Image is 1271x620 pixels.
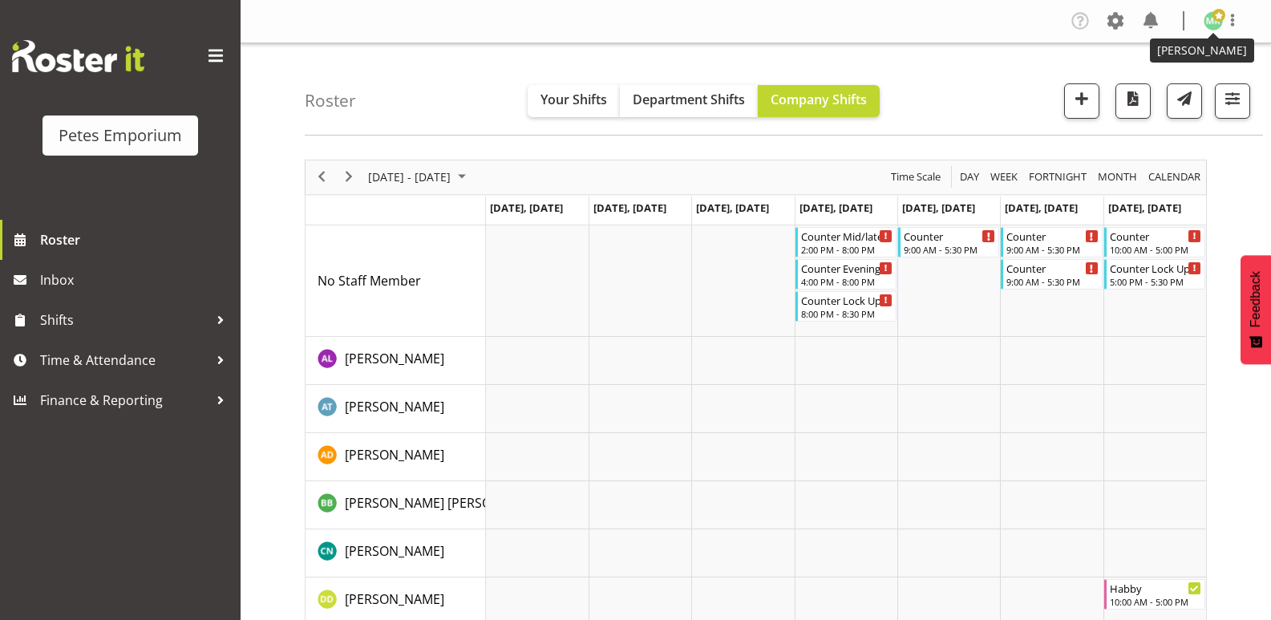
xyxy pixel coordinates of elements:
span: [DATE], [DATE] [1108,201,1181,215]
div: 5:00 PM - 5:30 PM [1110,275,1201,288]
a: [PERSON_NAME] [345,590,444,609]
a: [PERSON_NAME] [345,445,444,464]
span: [PERSON_NAME] [345,542,444,560]
div: September 08 - 14, 2025 [362,160,476,194]
span: [DATE] - [DATE] [366,167,452,187]
span: Company Shifts [771,91,867,108]
div: 10:00 AM - 5:00 PM [1110,595,1201,608]
span: [PERSON_NAME] [PERSON_NAME] [345,494,547,512]
div: Counter Evening [801,260,893,276]
td: Alex-Micheal Taniwha resource [306,385,486,433]
span: Shifts [40,308,208,332]
div: No Staff Member"s event - Counter Evening Begin From Thursday, September 11, 2025 at 4:00:00 PM G... [795,259,897,290]
button: Previous [311,167,333,187]
a: [PERSON_NAME] [345,541,444,561]
span: No Staff Member [318,272,421,290]
button: Next [338,167,360,187]
button: Feedback - Show survey [1241,255,1271,364]
div: No Staff Member"s event - Counter Mid/late Shift Begin From Thursday, September 11, 2025 at 2:00:... [795,227,897,257]
div: 9:00 AM - 5:30 PM [1006,275,1098,288]
a: No Staff Member [318,271,421,290]
div: No Staff Member"s event - Counter Begin From Saturday, September 13, 2025 at 9:00:00 AM GMT+12:00... [1001,227,1102,257]
div: Counter Mid/late Shift [801,228,893,244]
button: Company Shifts [758,85,880,117]
div: 9:00 AM - 5:30 PM [904,243,995,256]
div: 10:00 AM - 5:00 PM [1110,243,1201,256]
button: Add a new shift [1064,83,1099,119]
a: [PERSON_NAME] [PERSON_NAME] [345,493,547,513]
span: Day [958,167,981,187]
div: Counter [1006,228,1098,244]
div: Counter [904,228,995,244]
span: Department Shifts [633,91,745,108]
div: No Staff Member"s event - Counter Begin From Friday, September 12, 2025 at 9:00:00 AM GMT+12:00 E... [898,227,999,257]
span: [DATE], [DATE] [593,201,666,215]
button: Download a PDF of the roster according to the set date range. [1115,83,1151,119]
span: Roster [40,228,233,252]
div: Counter [1006,260,1098,276]
div: No Staff Member"s event - Counter Lock Up Begin From Thursday, September 11, 2025 at 8:00:00 PM G... [795,291,897,322]
img: Rosterit website logo [12,40,144,72]
a: [PERSON_NAME] [345,349,444,368]
div: 2:00 PM - 8:00 PM [801,243,893,256]
span: [DATE], [DATE] [696,201,769,215]
button: Timeline Month [1095,167,1140,187]
div: No Staff Member"s event - Counter Lock Up Begin From Sunday, September 14, 2025 at 5:00:00 PM GMT... [1104,259,1205,290]
span: Week [989,167,1019,187]
span: [PERSON_NAME] [345,590,444,608]
span: Month [1096,167,1139,187]
div: 8:00 PM - 8:30 PM [801,307,893,320]
div: Petes Emporium [59,124,182,148]
button: Send a list of all shifts for the selected filtered period to all rostered employees. [1167,83,1202,119]
button: Fortnight [1026,167,1090,187]
button: Time Scale [888,167,944,187]
span: Time & Attendance [40,348,208,372]
div: No Staff Member"s event - Counter Begin From Sunday, September 14, 2025 at 10:00:00 AM GMT+12:00 ... [1104,227,1205,257]
div: No Staff Member"s event - Counter Begin From Saturday, September 13, 2025 at 9:00:00 AM GMT+12:00... [1001,259,1102,290]
button: Your Shifts [528,85,620,117]
td: Beena Beena resource [306,481,486,529]
span: [DATE], [DATE] [902,201,975,215]
span: [DATE], [DATE] [1005,201,1078,215]
td: No Staff Member resource [306,225,486,337]
span: [DATE], [DATE] [490,201,563,215]
td: Amelia Denz resource [306,433,486,481]
span: [PERSON_NAME] [345,398,444,415]
div: Habby [1110,580,1201,596]
td: Abigail Lane resource [306,337,486,385]
a: [PERSON_NAME] [345,397,444,416]
button: Filter Shifts [1215,83,1250,119]
span: [DATE], [DATE] [799,201,872,215]
div: Counter [1110,228,1201,244]
span: [PERSON_NAME] [345,350,444,367]
span: [PERSON_NAME] [345,446,444,464]
span: calendar [1147,167,1202,187]
div: 9:00 AM - 5:30 PM [1006,243,1098,256]
div: next period [335,160,362,194]
span: Feedback [1249,271,1263,327]
button: Timeline Week [988,167,1021,187]
button: Department Shifts [620,85,758,117]
span: Your Shifts [540,91,607,108]
button: September 2025 [366,167,473,187]
div: Danielle Donselaar"s event - Habby Begin From Sunday, September 14, 2025 at 10:00:00 AM GMT+12:00... [1104,579,1205,610]
span: Finance & Reporting [40,388,208,412]
span: Inbox [40,268,233,292]
div: previous period [308,160,335,194]
button: Month [1146,167,1204,187]
td: Christine Neville resource [306,529,486,577]
h4: Roster [305,91,356,110]
div: Counter Lock Up [801,292,893,308]
span: Time Scale [889,167,942,187]
div: Counter Lock Up [1110,260,1201,276]
button: Timeline Day [957,167,982,187]
span: Fortnight [1027,167,1088,187]
img: melanie-richardson713.jpg [1204,11,1223,30]
div: 4:00 PM - 8:00 PM [801,275,893,288]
